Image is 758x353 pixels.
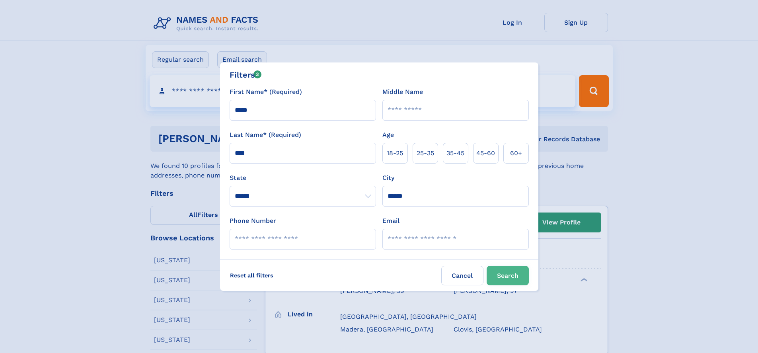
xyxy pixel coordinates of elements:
label: Age [382,130,394,140]
button: Search [487,266,529,285]
span: 18‑25 [387,148,403,158]
label: City [382,173,394,183]
label: Cancel [441,266,483,285]
span: 45‑60 [476,148,495,158]
label: Email [382,216,399,226]
label: First Name* (Required) [230,87,302,97]
label: State [230,173,376,183]
span: 25‑35 [417,148,434,158]
span: 60+ [510,148,522,158]
div: Filters [230,69,262,81]
label: Phone Number [230,216,276,226]
label: Middle Name [382,87,423,97]
span: 35‑45 [446,148,464,158]
label: Last Name* (Required) [230,130,301,140]
label: Reset all filters [225,266,279,285]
